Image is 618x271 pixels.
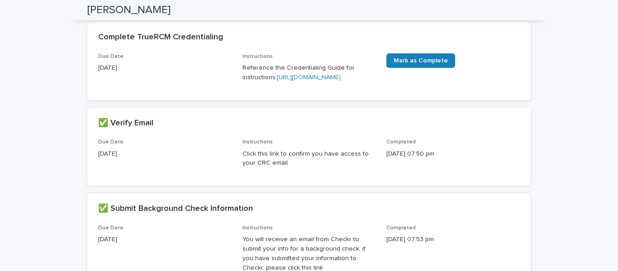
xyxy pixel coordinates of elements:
[98,54,124,59] span: Due Date
[242,149,376,168] p: Click this link to confirm you have access to your CRC email
[242,54,273,59] span: Instructions
[98,33,223,43] h2: Complete TrueRCM Credentialing
[277,74,341,81] a: [URL][DOMAIN_NAME]
[98,235,232,244] p: [DATE]
[98,225,124,231] span: Due Date
[87,4,171,17] h2: [PERSON_NAME]
[242,63,376,82] p: Reference the Credentialing Guide for instructions:
[98,149,232,159] p: [DATE]
[242,139,273,145] span: Instructions
[98,139,124,145] span: Due Date
[386,225,416,231] span: Completed
[242,225,273,231] span: Instructions
[98,63,232,73] p: [DATE]
[394,57,448,64] span: Mark as Complete
[386,139,416,145] span: Completed
[98,119,153,128] h2: ✅ Verify Email
[386,53,455,68] a: Mark as Complete
[386,235,520,244] p: [DATE] 07:53 pm
[386,149,520,159] p: [DATE] 07:50 pm
[98,204,253,214] h2: ✅ Submit Background Check Information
